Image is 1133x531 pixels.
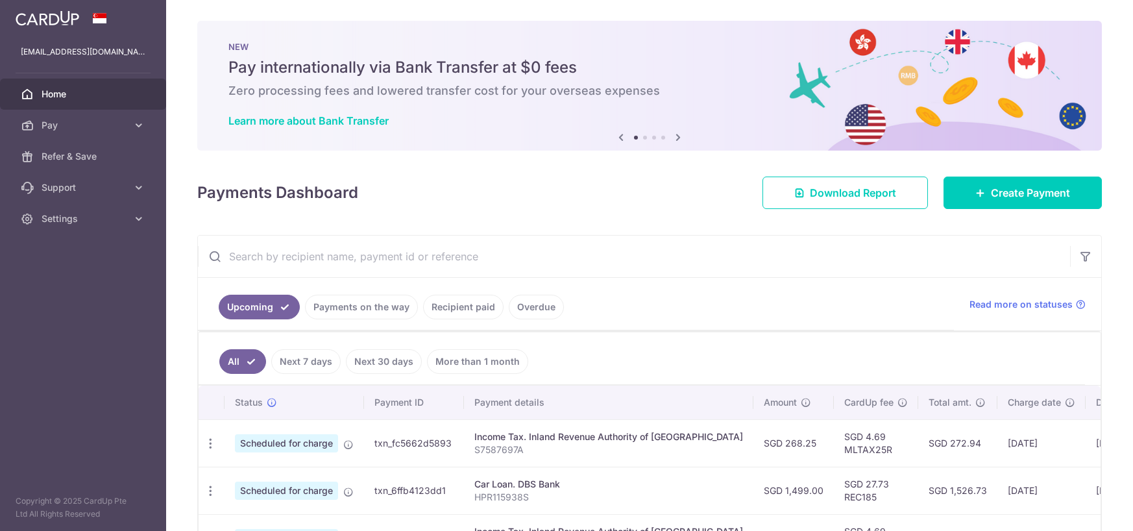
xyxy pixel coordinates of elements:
[42,88,127,101] span: Home
[197,181,358,204] h4: Payments Dashboard
[991,185,1070,201] span: Create Payment
[929,396,971,409] span: Total amt.
[219,295,300,319] a: Upcoming
[423,295,504,319] a: Recipient paid
[762,177,928,209] a: Download Report
[197,21,1102,151] img: Bank transfer banner
[834,419,918,467] td: SGD 4.69 MLTAX25R
[235,396,263,409] span: Status
[753,419,834,467] td: SGD 268.25
[810,185,896,201] span: Download Report
[364,386,464,419] th: Payment ID
[228,114,389,127] a: Learn more about Bank Transfer
[235,434,338,452] span: Scheduled for charge
[844,396,894,409] span: CardUp fee
[42,181,127,194] span: Support
[764,396,797,409] span: Amount
[346,349,422,374] a: Next 30 days
[464,386,753,419] th: Payment details
[474,430,743,443] div: Income Tax. Inland Revenue Authority of [GEOGRAPHIC_DATA]
[474,443,743,456] p: S7587697A
[997,467,1086,514] td: [DATE]
[16,10,79,26] img: CardUp
[474,491,743,504] p: HPR115938S
[753,467,834,514] td: SGD 1,499.00
[235,482,338,500] span: Scheduled for charge
[198,236,1070,277] input: Search by recipient name, payment id or reference
[305,295,418,319] a: Payments on the way
[21,45,145,58] p: [EMAIL_ADDRESS][DOMAIN_NAME]
[364,467,464,514] td: txn_6ffb4123dd1
[918,419,997,467] td: SGD 272.94
[969,298,1073,311] span: Read more on statuses
[997,419,1086,467] td: [DATE]
[834,467,918,514] td: SGD 27.73 REC185
[509,295,564,319] a: Overdue
[271,349,341,374] a: Next 7 days
[944,177,1102,209] a: Create Payment
[364,419,464,467] td: txn_fc5662d5893
[474,478,743,491] div: Car Loan. DBS Bank
[42,150,127,163] span: Refer & Save
[427,349,528,374] a: More than 1 month
[918,467,997,514] td: SGD 1,526.73
[42,119,127,132] span: Pay
[969,298,1086,311] a: Read more on statuses
[228,83,1071,99] h6: Zero processing fees and lowered transfer cost for your overseas expenses
[228,57,1071,78] h5: Pay internationally via Bank Transfer at $0 fees
[228,42,1071,52] p: NEW
[1008,396,1061,409] span: Charge date
[42,212,127,225] span: Settings
[219,349,266,374] a: All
